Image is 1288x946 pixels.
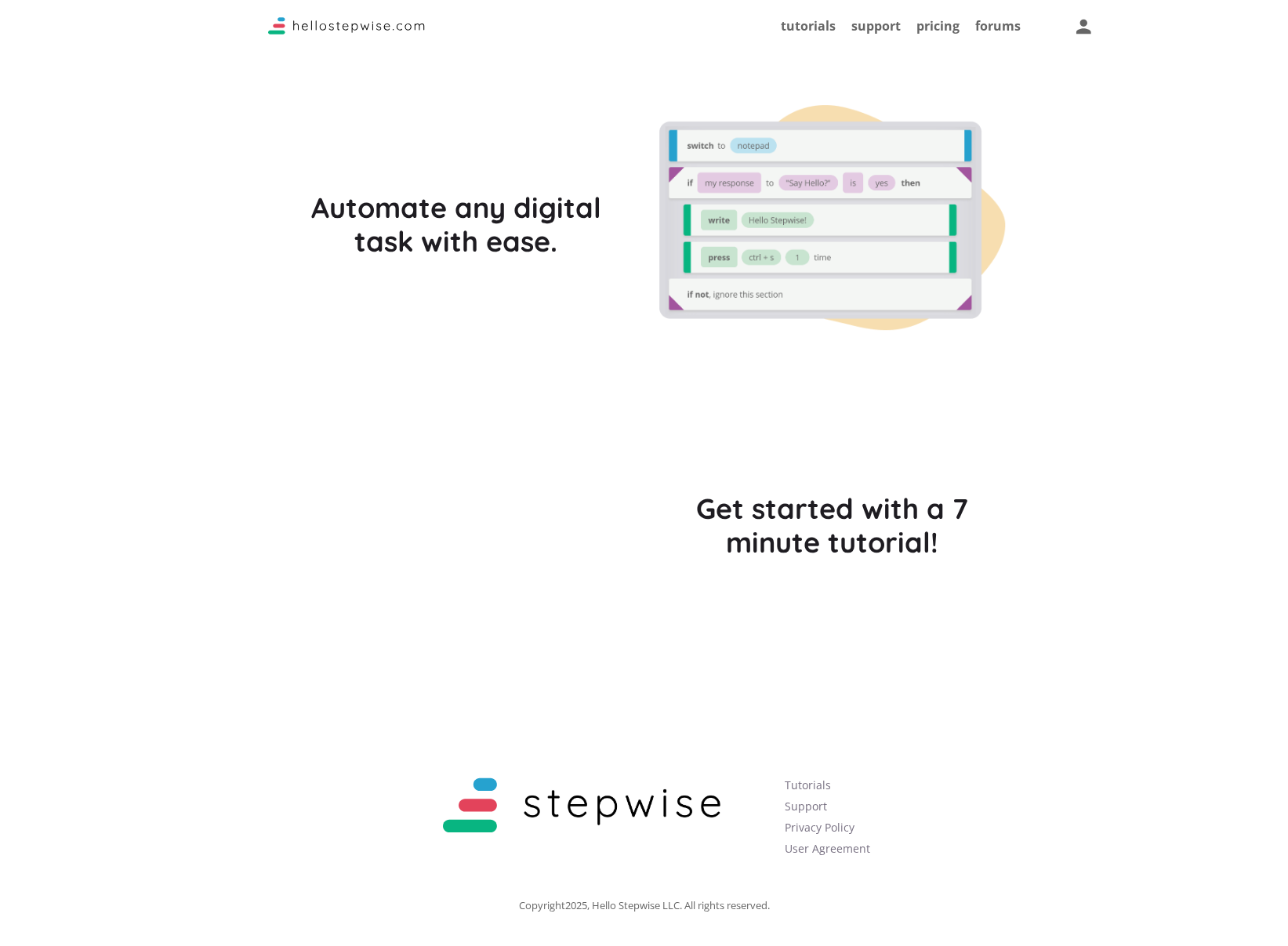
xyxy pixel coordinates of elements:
a: forums [975,17,1021,34]
a: Tutorials [785,777,831,792]
a: Stepwise [408,835,755,853]
a: User Agreement [785,841,870,856]
img: Logo [268,17,425,34]
img: Board [659,105,1006,330]
h2: Automate any digital task with ease. [283,190,629,258]
a: Stepwise [268,21,425,38]
h2: Get started with a 7 minute tutorial! [659,491,1006,559]
a: tutorials [781,17,836,34]
p: Copyright 2025 , Hello Stepwise LLC. All rights reserved. [268,901,1021,911]
a: support [851,17,901,34]
img: Logo [408,763,755,849]
a: Privacy Policy [785,820,854,835]
a: Support [785,799,827,814]
a: pricing [916,17,960,34]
